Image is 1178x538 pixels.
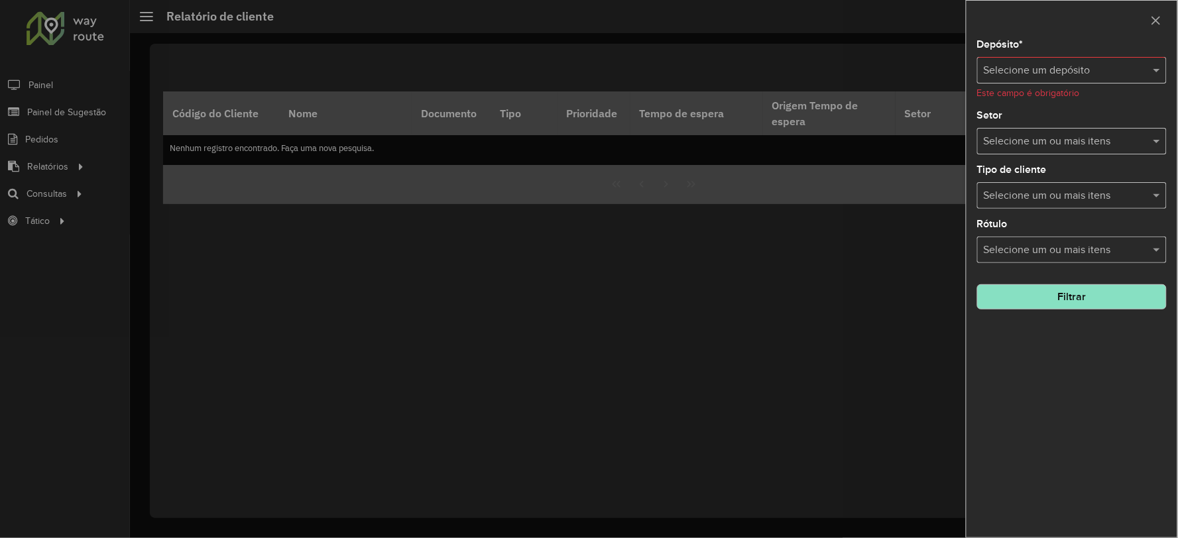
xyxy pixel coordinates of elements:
[977,284,1167,309] button: Filtrar
[977,107,1003,123] label: Setor
[977,88,1080,98] formly-validation-message: Este campo é obrigatório
[977,162,1047,178] label: Tipo de cliente
[977,216,1008,232] label: Rótulo
[977,36,1024,52] label: Depósito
